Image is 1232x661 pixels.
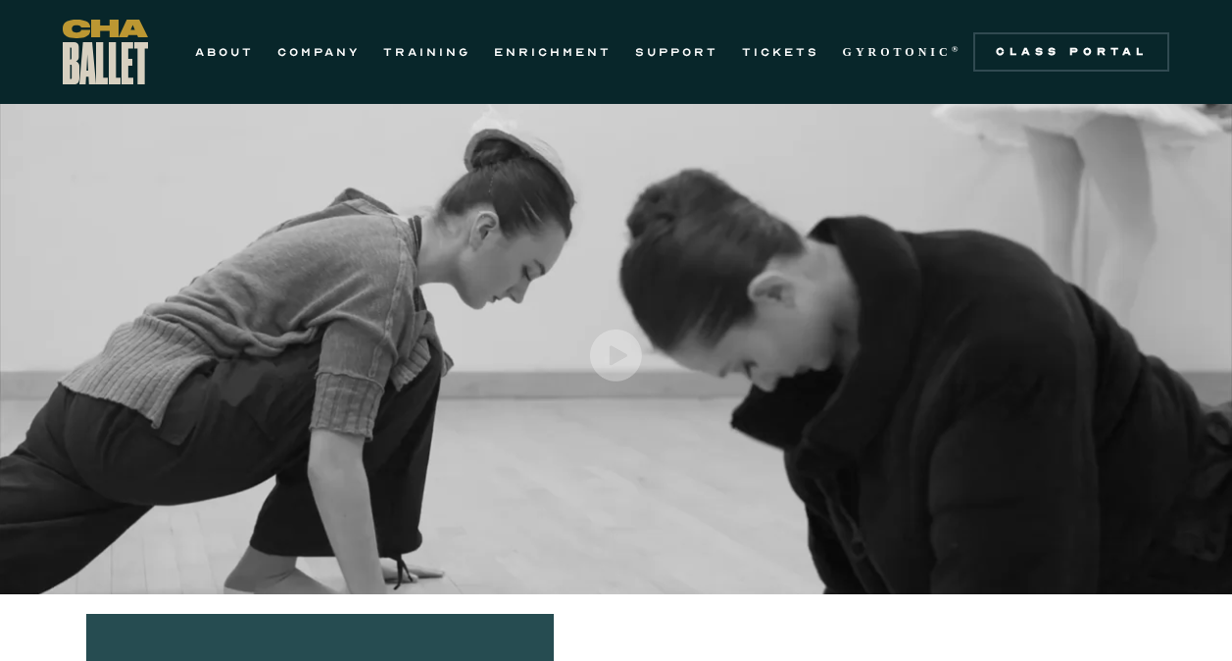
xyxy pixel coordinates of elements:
[973,32,1169,72] a: Class Portal
[843,40,962,64] a: GYROTONIC®
[985,44,1158,60] div: Class Portal
[195,40,254,64] a: ABOUT
[742,40,819,64] a: TICKETS
[277,40,360,64] a: COMPANY
[635,40,718,64] a: SUPPORT
[494,40,612,64] a: ENRICHMENT
[63,20,148,84] a: home
[383,40,470,64] a: TRAINING
[952,44,962,54] sup: ®
[843,45,952,59] strong: GYROTONIC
